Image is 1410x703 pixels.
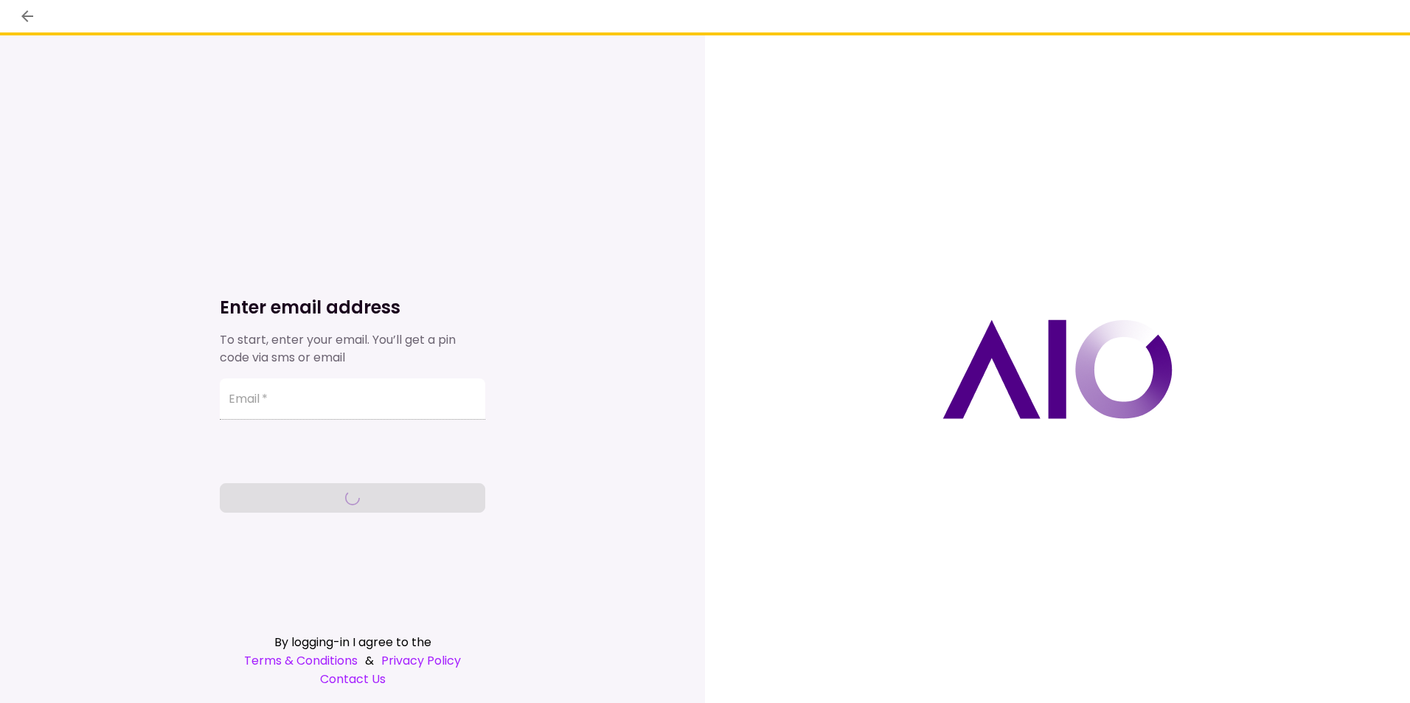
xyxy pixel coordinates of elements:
[942,319,1173,419] img: AIO logo
[381,651,461,670] a: Privacy Policy
[220,296,485,319] h1: Enter email address
[15,4,40,29] button: back
[220,331,485,367] div: To start, enter your email. You’ll get a pin code via sms or email
[220,651,485,670] div: &
[220,633,485,651] div: By logging-in I agree to the
[220,670,485,688] a: Contact Us
[244,651,358,670] a: Terms & Conditions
